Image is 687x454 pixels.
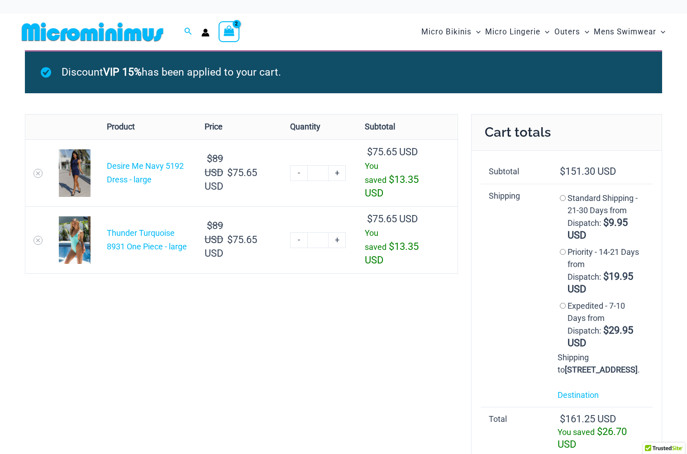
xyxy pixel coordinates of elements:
p: Shipping to . [558,351,644,376]
span: Micro Lingerie [485,20,540,43]
span: $ [367,146,372,158]
label: Priority - 14-21 Days from Dispatch: [568,247,639,294]
a: Thunder Turquoise 8931 One Piece - large [107,228,187,251]
bdi: 161.25 USD [560,413,616,425]
bdi: 75.65 USD [367,213,418,225]
a: Micro LingerieMenu ToggleMenu Toggle [483,18,552,46]
bdi: 89 USD [205,220,223,245]
th: Subtotal [357,115,458,139]
bdi: 13.35 USD [365,174,419,199]
a: View Shopping Cart, 2 items [219,21,239,42]
th: Quantity [282,115,357,139]
a: OutersMenu ToggleMenu Toggle [552,18,592,46]
th: Shipping [481,184,549,407]
span: $ [389,241,394,252]
span: $ [207,153,212,164]
span: $ [560,166,565,177]
strong: VIP 15% [103,66,142,78]
bdi: 19.95 USD [568,271,633,295]
bdi: 75.65 USD [205,167,257,192]
div: You saved [365,159,433,201]
h2: Cart totals [472,115,662,151]
span: Menu Toggle [656,20,665,43]
a: Remove Thunder Turquoise 8931 One Piece - large from cart [33,236,43,245]
div: You saved [365,226,433,268]
span: Menu Toggle [580,20,589,43]
a: Micro BikinisMenu ToggleMenu Toggle [419,18,483,46]
a: Destination [558,390,599,400]
img: Thunder Turquoise 8931 One Piece 03 [59,216,91,264]
bdi: 13.35 USD [365,241,419,266]
a: Mens SwimwearMenu ToggleMenu Toggle [592,18,668,46]
span: $ [389,174,394,185]
span: $ [603,217,609,228]
span: $ [227,234,233,245]
span: Outers [554,20,580,43]
img: MM SHOP LOGO FLAT [18,22,167,42]
input: Product quantity [307,165,329,181]
span: Micro Bikinis [421,20,472,43]
th: Product [99,115,196,139]
a: + [329,165,346,181]
label: Standard Shipping - 21-30 Days from Dispatch: [568,193,638,240]
span: Mens Swimwear [594,20,656,43]
span: $ [227,167,233,178]
bdi: 75.65 USD [205,234,257,259]
th: Subtotal [481,160,549,184]
a: Desire Me Navy 5192 Dress - large [107,161,184,184]
input: Product quantity [307,232,329,248]
a: Account icon link [201,29,210,37]
th: Price [196,115,282,139]
a: Search icon link [184,26,192,38]
span: $ [603,325,609,336]
a: - [290,165,307,181]
div: Discount has been applied to your cart. [25,50,662,93]
span: $ [367,213,372,225]
bdi: 75.65 USD [367,146,418,158]
span: $ [560,413,565,425]
strong: [STREET_ADDRESS] [565,365,638,374]
a: + [329,232,346,248]
span: $ [597,426,602,437]
bdi: 151.30 USD [560,166,616,177]
a: Remove Desire Me Navy 5192 Dress - large from cart [33,169,43,178]
bdi: 89 USD [205,153,223,178]
div: You saved [558,425,644,451]
span: $ [207,220,212,231]
bdi: 29.95 USD [568,325,633,349]
bdi: 9.95 USD [568,217,628,241]
span: $ [603,271,609,282]
label: Expedited - 7-10 Days from Dispatch: [568,301,633,348]
nav: Site Navigation [418,17,669,47]
span: Menu Toggle [540,20,549,43]
img: Desire Me Navy 5192 Dress 11 [59,149,91,197]
span: Menu Toggle [472,20,481,43]
a: - [290,232,307,248]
